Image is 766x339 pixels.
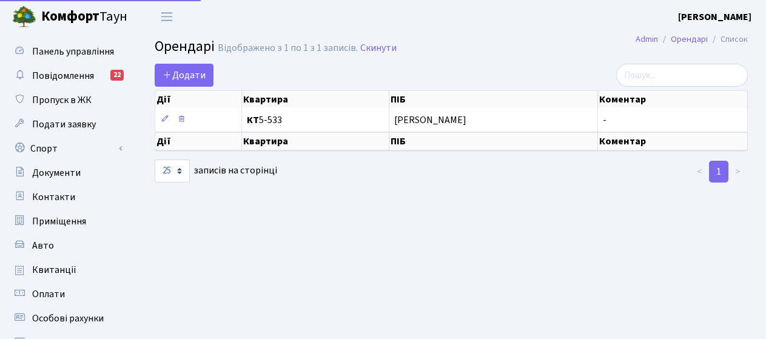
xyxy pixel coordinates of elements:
[598,132,748,150] th: Коментар
[616,64,748,87] input: Пошук...
[32,312,104,325] span: Особові рахунки
[155,159,277,183] label: записів на сторінці
[708,33,748,46] li: Список
[242,132,389,150] th: Квартира
[32,69,94,82] span: Повідомлення
[32,118,96,131] span: Подати заявку
[617,27,766,52] nav: breadcrumb
[6,233,127,258] a: Авто
[218,42,358,54] div: Відображено з 1 по 1 з 1 записів.
[360,42,397,54] a: Скинути
[32,190,75,204] span: Контакти
[598,91,748,108] th: Коментар
[110,70,124,81] div: 22
[394,115,593,125] span: [PERSON_NAME]
[152,7,182,27] button: Переключити навігацію
[603,113,606,127] span: -
[41,7,127,27] span: Таун
[6,306,127,331] a: Особові рахунки
[678,10,751,24] a: [PERSON_NAME]
[163,69,206,82] span: Додати
[247,115,384,125] span: 5-533
[389,91,599,108] th: ПІБ
[32,93,92,107] span: Пропуск в ЖК
[6,64,127,88] a: Повідомлення22
[671,33,708,45] a: Орендарі
[155,91,242,108] th: Дії
[6,185,127,209] a: Контакти
[6,39,127,64] a: Панель управління
[32,45,114,58] span: Панель управління
[32,239,54,252] span: Авто
[242,91,389,108] th: Квартира
[389,132,599,150] th: ПІБ
[6,258,127,282] a: Квитанції
[41,7,99,26] b: Комфорт
[6,88,127,112] a: Пропуск в ЖК
[6,136,127,161] a: Спорт
[32,287,65,301] span: Оплати
[6,209,127,233] a: Приміщення
[155,36,215,57] span: Орендарі
[247,113,259,127] b: КТ
[636,33,658,45] a: Admin
[32,215,86,228] span: Приміщення
[12,5,36,29] img: logo.png
[155,64,213,87] a: Додати
[155,159,190,183] select: записів на сторінці
[32,263,76,277] span: Квитанції
[6,282,127,306] a: Оплати
[709,161,728,183] a: 1
[6,161,127,185] a: Документи
[32,166,81,180] span: Документи
[6,112,127,136] a: Подати заявку
[155,132,242,150] th: Дії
